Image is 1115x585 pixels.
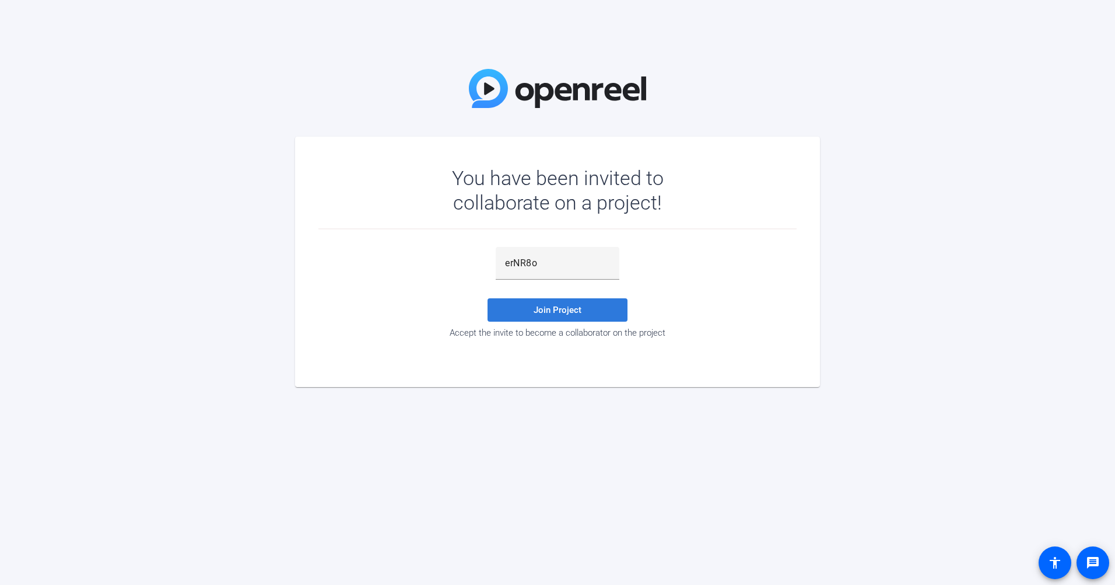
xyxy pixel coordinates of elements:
[1048,556,1062,570] mat-icon: accessibility
[488,298,627,322] button: Join Project
[318,328,797,338] div: Accept the invite to become a collaborator on the project
[469,69,646,108] img: OpenReel Logo
[505,256,610,270] input: Password
[418,166,697,215] div: You have been invited to collaborate on a project!
[534,305,581,315] span: Join Project
[1086,556,1100,570] mat-icon: message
